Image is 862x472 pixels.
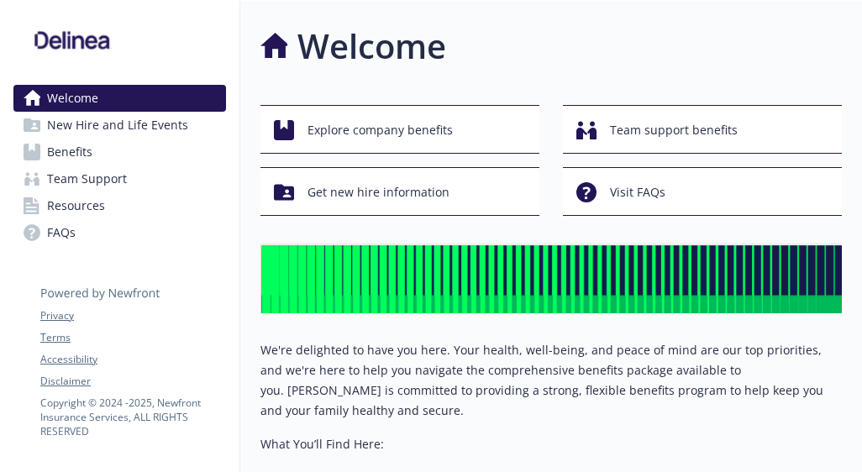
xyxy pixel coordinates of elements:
[40,374,225,389] a: Disclaimer
[13,139,226,165] a: Benefits
[307,176,449,208] span: Get new hire information
[40,396,225,438] p: Copyright © 2024 - 2025 , Newfront Insurance Services, ALL RIGHTS RESERVED
[47,112,188,139] span: New Hire and Life Events
[610,176,665,208] span: Visit FAQs
[297,21,446,71] h1: Welcome
[260,243,842,313] img: overview page banner
[40,352,225,367] a: Accessibility
[40,330,225,345] a: Terms
[47,165,127,192] span: Team Support
[47,192,105,219] span: Resources
[260,167,539,216] button: Get new hire information
[47,219,76,246] span: FAQs
[13,219,226,246] a: FAQs
[13,165,226,192] a: Team Support
[47,139,92,165] span: Benefits
[13,112,226,139] a: New Hire and Life Events
[40,308,225,323] a: Privacy
[307,114,453,146] span: Explore company benefits
[610,114,738,146] span: Team support benefits
[260,434,842,454] p: What You’ll Find Here:
[260,105,539,154] button: Explore company benefits
[260,340,842,421] p: We're delighted to have you here. Your health, well-being, and peace of mind are our top prioriti...
[47,85,98,112] span: Welcome
[13,85,226,112] a: Welcome
[563,167,842,216] button: Visit FAQs
[13,192,226,219] a: Resources
[563,105,842,154] button: Team support benefits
